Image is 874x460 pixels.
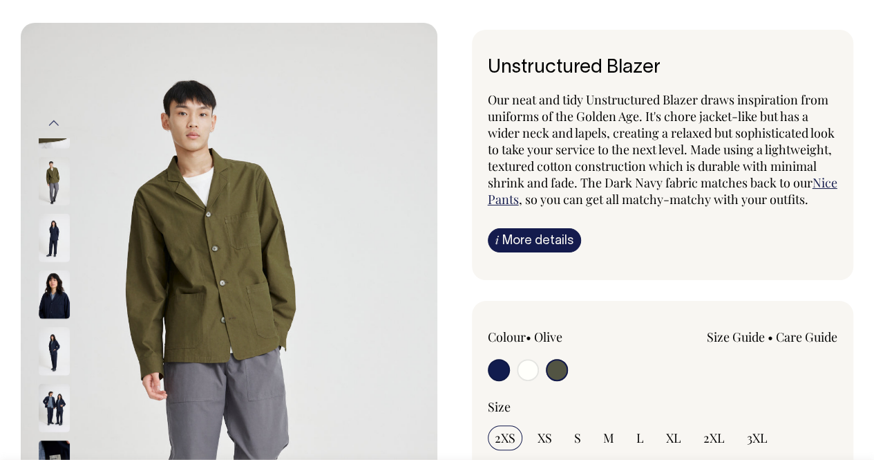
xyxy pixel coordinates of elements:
[488,91,835,191] span: Our neat and tidy Unstructured Blazer draws inspiration from uniforms of the Golden Age. It's cho...
[488,329,628,345] div: Colour
[39,157,70,205] img: olive
[740,425,775,450] input: 3XL
[39,384,70,432] img: dark-navy
[776,329,837,345] a: Care Guide
[596,425,621,450] input: M
[629,425,651,450] input: L
[495,430,515,446] span: 2XS
[703,430,725,446] span: 2XL
[574,430,581,446] span: S
[488,174,837,208] a: Nice Pants
[488,57,838,79] h6: Unstructured Blazer
[538,430,552,446] span: XS
[659,425,688,450] input: XL
[39,214,70,262] img: dark-navy
[39,327,70,376] img: dark-navy
[488,425,522,450] input: 2XS
[495,232,499,247] span: i
[707,329,765,345] a: Size Guide
[636,430,644,446] span: L
[519,191,808,208] span: , so you can get all matchy-matchy with your outfits.
[567,425,588,450] input: S
[488,228,581,252] a: iMore details
[39,270,70,319] img: dark-navy
[534,329,562,345] label: Olive
[747,430,768,446] span: 3XL
[526,329,531,345] span: •
[696,425,732,450] input: 2XL
[768,329,773,345] span: •
[488,398,838,415] div: Size
[603,430,614,446] span: M
[666,430,681,446] span: XL
[44,108,64,139] button: Previous
[531,425,559,450] input: XS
